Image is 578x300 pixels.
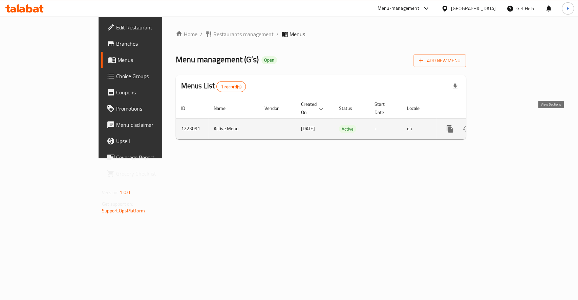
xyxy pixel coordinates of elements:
[181,104,194,112] span: ID
[419,56,461,65] span: Add New Menu
[374,100,393,116] span: Start Date
[176,52,259,67] span: Menu management ( G’s )
[436,98,512,119] th: Actions
[116,105,190,113] span: Promotions
[101,52,195,68] a: Menus
[301,124,315,133] span: [DATE]
[447,78,463,95] div: Export file
[116,72,190,80] span: Choice Groups
[116,40,190,48] span: Branches
[458,121,474,137] button: Change Status
[101,133,195,149] a: Upsell
[407,104,428,112] span: Locale
[200,30,202,38] li: /
[208,118,259,139] td: Active Menu
[116,137,190,145] span: Upsell
[101,117,195,133] a: Menu disclaimer
[378,4,419,13] div: Menu-management
[205,30,274,38] a: Restaurants management
[116,153,190,161] span: Coverage Report
[290,30,305,38] span: Menus
[339,104,361,112] span: Status
[101,68,195,84] a: Choice Groups
[116,121,190,129] span: Menu disclaimer
[301,100,325,116] span: Created On
[216,81,246,92] div: Total records count
[442,121,458,137] button: more
[261,57,277,63] span: Open
[402,118,436,139] td: en
[566,5,569,12] span: F
[369,118,402,139] td: -
[101,84,195,100] a: Coupons
[176,30,466,38] nav: breadcrumb
[213,30,274,38] span: Restaurants management
[214,104,234,112] span: Name
[101,36,195,52] a: Branches
[101,149,195,165] a: Coverage Report
[261,56,277,64] div: Open
[181,81,246,92] h2: Menus List
[116,23,190,31] span: Edit Restaurant
[102,200,133,208] span: Get support on:
[102,188,119,197] span: Version:
[176,98,512,139] table: enhanced table
[217,84,245,90] span: 1 record(s)
[339,125,356,133] span: Active
[413,54,466,67] button: Add New Menu
[101,19,195,36] a: Edit Restaurant
[116,169,190,178] span: Grocery Checklist
[116,88,190,96] span: Coupons
[101,100,195,117] a: Promotions
[117,56,190,64] span: Menus
[102,206,145,215] a: Support.OpsPlatform
[264,104,287,112] span: Vendor
[101,165,195,182] a: Grocery Checklist
[276,30,279,38] li: /
[120,188,130,197] span: 1.0.0
[451,5,496,12] div: [GEOGRAPHIC_DATA]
